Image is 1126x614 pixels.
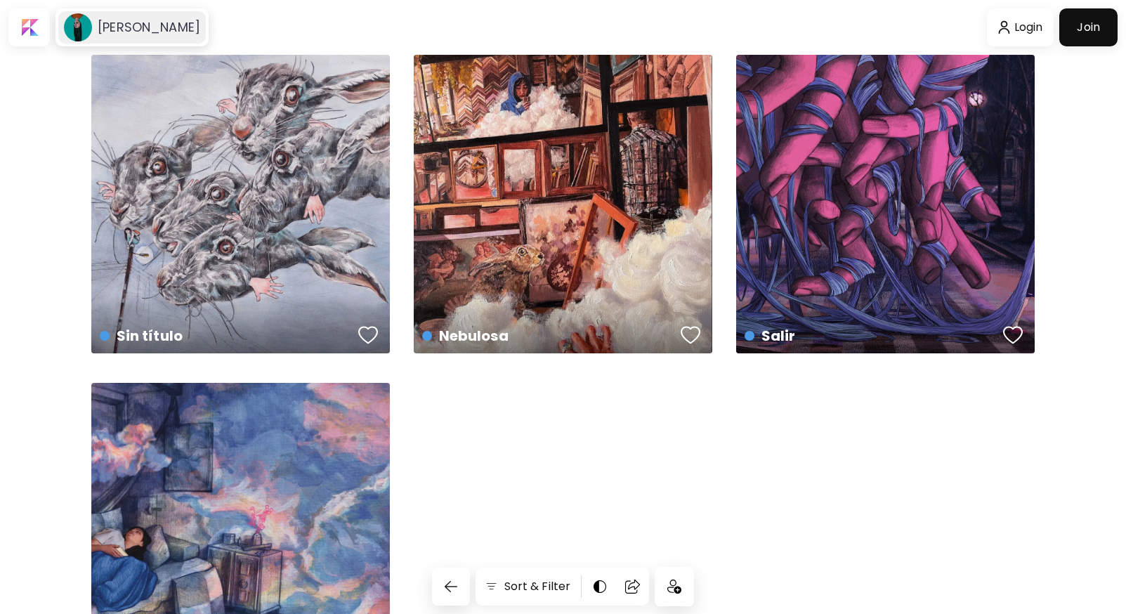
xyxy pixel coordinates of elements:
[736,55,1035,353] a: Salirfavoriteshttps://cdn.kaleido.art/CDN/Artwork/130530/Primary/medium.webp?updated=586579
[1000,321,1026,349] button: favorites
[432,568,476,606] a: back
[504,578,571,595] h6: Sort & Filter
[98,19,200,36] h6: [PERSON_NAME]
[677,321,704,349] button: favorites
[100,325,354,346] h4: Sin título
[422,325,676,346] h4: Nebulosa
[414,55,712,353] a: Nebulosafavoriteshttps://cdn.kaleido.art/CDN/Artwork/137686/Primary/medium.webp?updated=624917
[443,578,459,595] img: back
[1059,8,1118,46] a: Join
[91,55,390,353] a: Sin títulofavoriteshttps://cdn.kaleido.art/CDN/Artwork/157246/Primary/medium.webp?updated=703726
[745,325,999,346] h4: Salir
[355,321,381,349] button: favorites
[432,568,470,606] button: back
[667,580,681,594] img: icon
